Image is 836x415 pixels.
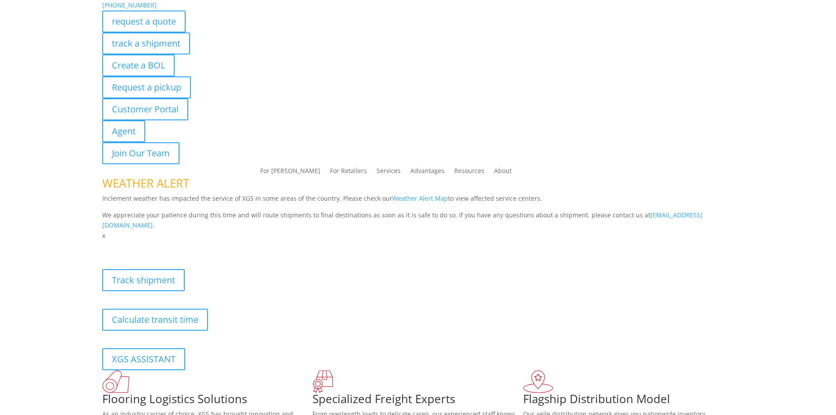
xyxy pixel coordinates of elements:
a: For [PERSON_NAME] [260,168,320,177]
h1: Specialized Freight Experts [312,393,523,409]
a: Create a BOL [102,54,175,76]
a: Advantages [410,168,445,177]
a: Calculate transit time [102,309,208,331]
a: XGS ASSISTANT [102,348,185,370]
a: Customer Portal [102,98,188,120]
p: Inclement weather has impacted the service of XGS in some areas of the country. Please check our ... [102,193,734,210]
a: About [494,168,512,177]
h1: Flagship Distribution Model [523,393,734,409]
p: x [102,231,734,241]
a: Services [377,168,401,177]
img: xgs-icon-focused-on-flooring-red [312,370,333,393]
b: Visibility, transparency, and control for your entire supply chain. [102,242,298,251]
img: xgs-icon-flagship-distribution-model-red [523,370,553,393]
img: xgs-icon-total-supply-chain-intelligence-red [102,370,129,393]
a: Resources [454,168,484,177]
a: Agent [102,120,145,142]
a: track a shipment [102,32,190,54]
a: Join Our Team [102,142,179,164]
a: request a quote [102,11,186,32]
p: We appreciate your patience during this time and will route shipments to final destinations as so... [102,210,734,231]
a: For Retailers [330,168,367,177]
span: WEATHER ALERT [102,175,189,191]
a: [PHONE_NUMBER] [102,1,157,9]
a: Request a pickup [102,76,191,98]
a: Track shipment [102,269,185,291]
h1: Flooring Logistics Solutions [102,393,313,409]
a: Weather Alert Map [392,194,448,202]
